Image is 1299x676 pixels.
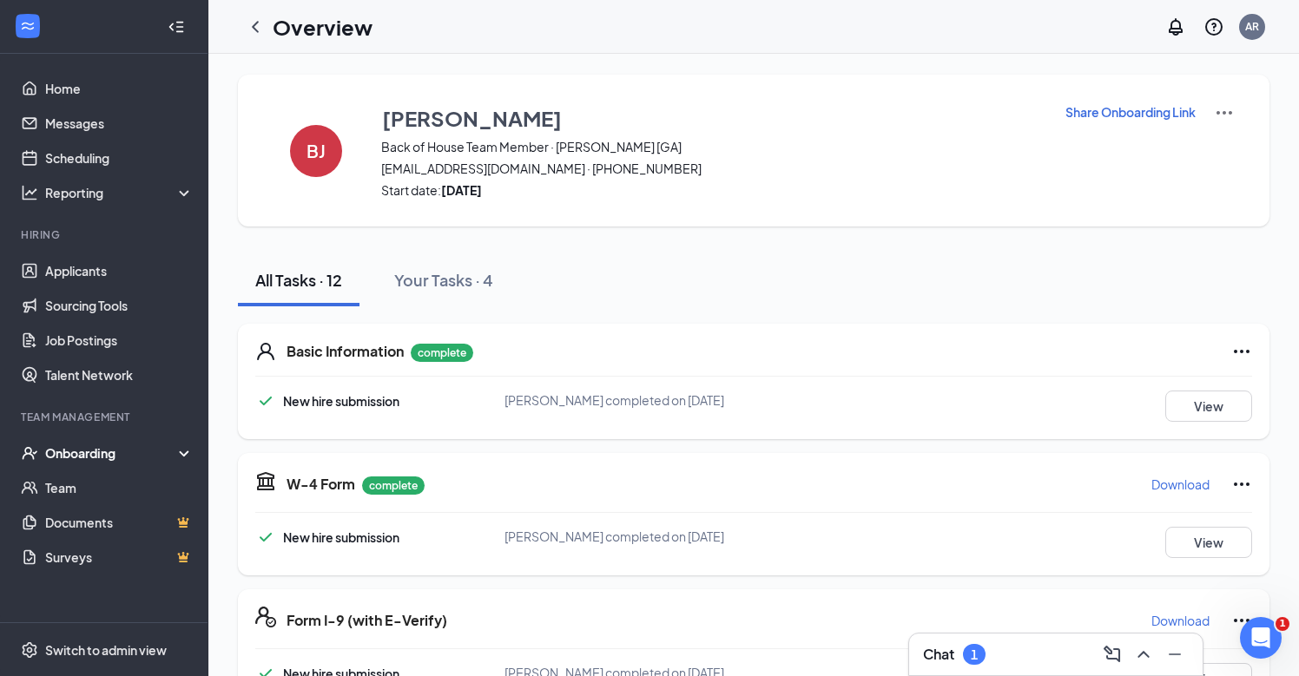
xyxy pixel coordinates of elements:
[283,393,399,409] span: New hire submission
[255,391,276,411] svg: Checkmark
[45,641,167,659] div: Switch to admin view
[307,145,326,157] h4: BJ
[1240,617,1282,659] iframe: Intercom live chat
[362,476,425,495] p: complete
[21,410,190,424] div: Team Management
[1065,103,1196,121] p: Share Onboarding Link
[923,645,954,664] h3: Chat
[273,12,373,42] h1: Overview
[1164,644,1185,665] svg: Minimize
[255,470,276,491] svg: TaxGovernmentIcon
[21,641,38,659] svg: Settings
[255,341,276,362] svg: User
[45,288,194,323] a: Sourcing Tools
[382,103,562,133] h3: [PERSON_NAME]
[21,227,190,242] div: Hiring
[45,141,194,175] a: Scheduling
[45,444,179,462] div: Onboarding
[441,182,482,198] strong: [DATE]
[21,184,38,201] svg: Analysis
[45,470,194,505] a: Team
[287,611,447,630] h5: Form I-9 (with E-Verify)
[1130,640,1157,668] button: ChevronUp
[245,16,266,37] svg: ChevronLeft
[504,392,724,408] span: [PERSON_NAME] completed on [DATE]
[971,647,978,662] div: 1
[21,444,38,462] svg: UserCheck
[19,17,36,35] svg: WorkstreamLogo
[45,358,194,392] a: Talent Network
[1102,644,1123,665] svg: ComposeMessage
[45,184,195,201] div: Reporting
[381,160,1043,177] span: [EMAIL_ADDRESS][DOMAIN_NAME] · [PHONE_NUMBER]
[1231,610,1252,631] svg: Ellipses
[1151,470,1210,498] button: Download
[411,344,473,362] p: complete
[1245,19,1259,34] div: AR
[1165,16,1186,37] svg: Notifications
[45,540,194,574] a: SurveysCrown
[45,253,194,288] a: Applicants
[1203,16,1224,37] svg: QuestionInfo
[394,269,493,291] div: Your Tasks · 4
[504,528,724,544] span: [PERSON_NAME] completed on [DATE]
[1161,640,1189,668] button: Minimize
[1133,644,1154,665] svg: ChevronUp
[1151,607,1210,634] button: Download
[273,102,359,199] button: BJ
[1165,391,1252,422] button: View
[1231,341,1252,362] svg: Ellipses
[1151,476,1210,493] p: Download
[255,607,276,627] svg: FormI9EVerifyIcon
[1231,474,1252,495] svg: Ellipses
[283,529,399,545] span: New hire submission
[255,269,342,291] div: All Tasks · 12
[381,181,1043,199] span: Start date:
[45,323,194,358] a: Job Postings
[1098,640,1126,668] button: ComposeMessage
[45,71,194,106] a: Home
[1065,102,1197,121] button: Share Onboarding Link
[255,527,276,548] svg: Checkmark
[1214,102,1235,123] img: More Actions
[381,138,1043,155] span: Back of House Team Member · [PERSON_NAME] [GA]
[1276,617,1289,631] span: 1
[1165,527,1252,558] button: View
[287,475,355,494] h5: W-4 Form
[381,102,1043,134] button: [PERSON_NAME]
[168,18,185,36] svg: Collapse
[45,505,194,540] a: DocumentsCrown
[1151,612,1210,629] p: Download
[287,342,404,361] h5: Basic Information
[45,106,194,141] a: Messages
